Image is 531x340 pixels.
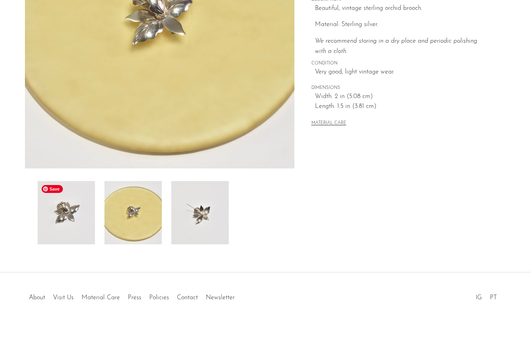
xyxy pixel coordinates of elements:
span: CONDITION [311,60,489,67]
a: Material Care [82,295,120,301]
span: Length: 1.5 in (3.81 cm) [315,102,489,112]
p: Beautiful, vintage sterling orchid brooch. [315,4,489,14]
i: We recommend storing in a dry place and periodic polishing with a cloth. [315,38,477,55]
ul: Quick links [25,288,239,303]
a: Policies [149,295,169,301]
span: DIMENSIONS [311,85,489,92]
ul: Social Medias [472,288,501,303]
span: Save [42,185,63,193]
button: MATERIAL CARE [311,121,346,127]
img: Sterling Orchid Brooch [104,181,162,244]
p: Material: Sterling silver. [315,20,489,30]
a: Visit Us [53,295,74,301]
img: Sterling Orchid Brooch [38,181,95,244]
img: Sterling Orchid Brooch [171,181,229,244]
span: Very good; light vintage wear. [315,67,489,77]
span: Width: 2 in (5.08 cm) [315,92,489,102]
a: IG [476,295,482,301]
a: About [29,295,45,301]
a: Press [128,295,141,301]
a: Contact [177,295,198,301]
a: PT [490,295,497,301]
